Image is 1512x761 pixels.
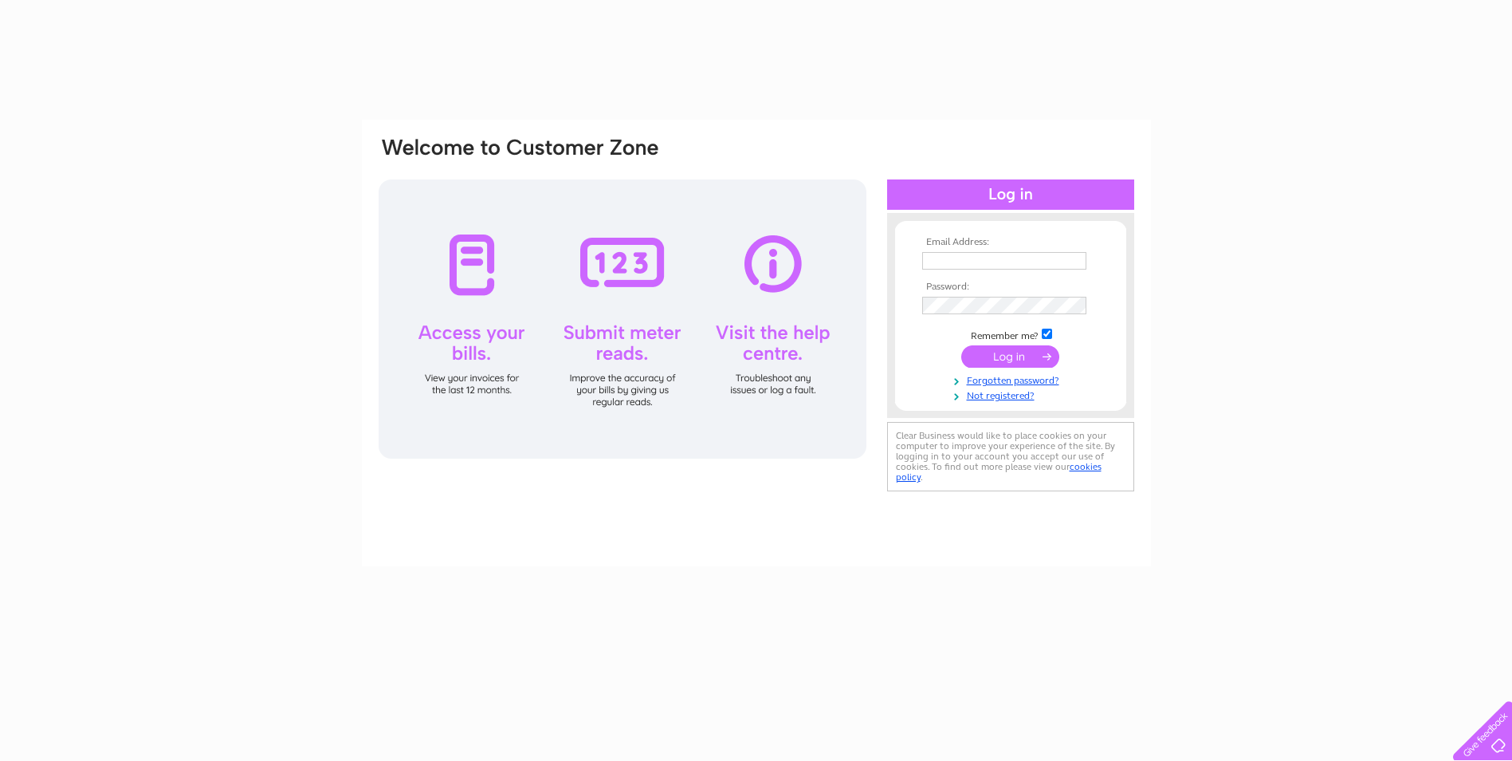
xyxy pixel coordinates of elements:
[896,461,1102,483] a: cookies policy
[918,237,1103,248] th: Email Address:
[918,326,1103,342] td: Remember me?
[922,387,1103,402] a: Not registered?
[961,345,1059,368] input: Submit
[887,422,1134,491] div: Clear Business would like to place cookies on your computer to improve your experience of the sit...
[922,372,1103,387] a: Forgotten password?
[918,282,1103,293] th: Password:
